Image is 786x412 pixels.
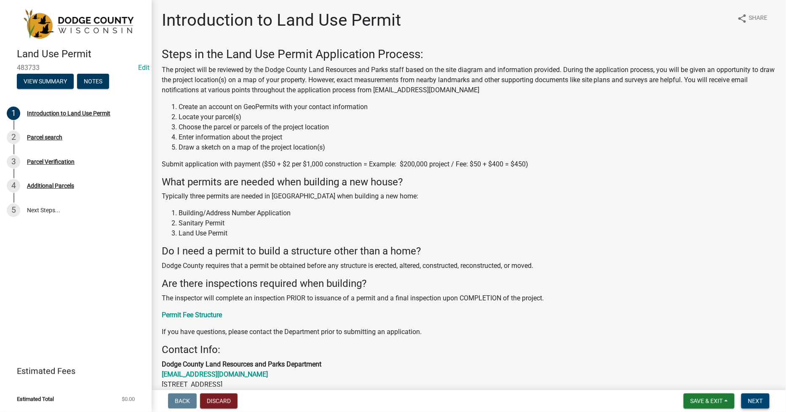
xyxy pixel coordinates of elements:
[162,327,776,337] p: If you have questions, please contact the Department prior to submitting an application.
[749,13,767,24] span: Share
[17,396,54,402] span: Estimated Total
[162,370,268,378] a: [EMAIL_ADDRESS][DOMAIN_NAME]
[162,159,776,169] p: Submit application with payment ($50 + $2 per $1,000 construction = Example: $200,000 project / F...
[138,64,150,72] wm-modal-confirm: Edit Application Number
[175,398,190,404] span: Back
[179,218,776,228] li: Sanitary Permit
[741,393,770,409] button: Next
[162,65,776,95] p: The project will be reviewed by the Dodge County Land Resources and Parks staff based on the site...
[162,47,776,62] h3: Steps in the Land Use Permit Application Process:
[162,245,776,257] h4: Do I need a permit to build a structure other than a home?
[730,10,774,27] button: shareShare
[7,107,20,120] div: 1
[162,311,222,319] a: Permit Fee Structure
[122,396,135,402] span: $0.00
[162,261,776,271] p: Dodge County requires that a permit be obtained before any structure is erected, altered, constru...
[162,278,776,290] h4: Are there inspections required when building?
[179,112,776,122] li: Locate your parcel(s)
[17,48,145,60] h4: Land Use Permit
[162,359,776,410] p: [STREET_ADDRESS] [PHONE_NUMBER] 8:00 am - 4:30 pm / [DATE] - [DATE]
[17,64,135,72] span: 483733
[168,393,197,409] button: Back
[162,176,776,188] h4: What permits are needed when building a new house?
[7,155,20,169] div: 3
[179,142,776,152] li: Draw a sketch on a map of the project location(s)
[77,78,109,85] wm-modal-confirm: Notes
[684,393,735,409] button: Save & Exit
[162,191,776,201] p: Typically three permits are needed in [GEOGRAPHIC_DATA] when building a new home:
[17,74,74,89] button: View Summary
[162,360,321,368] strong: Dodge County Land Resources and Parks Department
[27,159,75,165] div: Parcel Verification
[179,228,776,238] li: Land Use Permit
[200,393,238,409] button: Discard
[162,10,401,30] h1: Introduction to Land Use Permit
[162,293,776,303] p: The inspector will complete an inspection PRIOR to issuance of a permit and a final inspection up...
[7,203,20,217] div: 5
[7,179,20,193] div: 4
[737,13,747,24] i: share
[17,78,74,85] wm-modal-confirm: Summary
[179,102,776,112] li: Create an account on GeoPermits with your contact information
[690,398,723,404] span: Save & Exit
[77,74,109,89] button: Notes
[179,208,776,218] li: Building/Address Number Application
[179,122,776,132] li: Choose the parcel or parcels of the project location
[7,363,138,380] a: Estimated Fees
[27,183,74,189] div: Additional Parcels
[27,110,110,116] div: Introduction to Land Use Permit
[17,9,138,39] img: Dodge County, Wisconsin
[179,132,776,142] li: Enter information about the project
[162,344,776,356] h4: Contact Info:
[748,398,763,404] span: Next
[27,134,62,140] div: Parcel search
[7,131,20,144] div: 2
[138,64,150,72] a: Edit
